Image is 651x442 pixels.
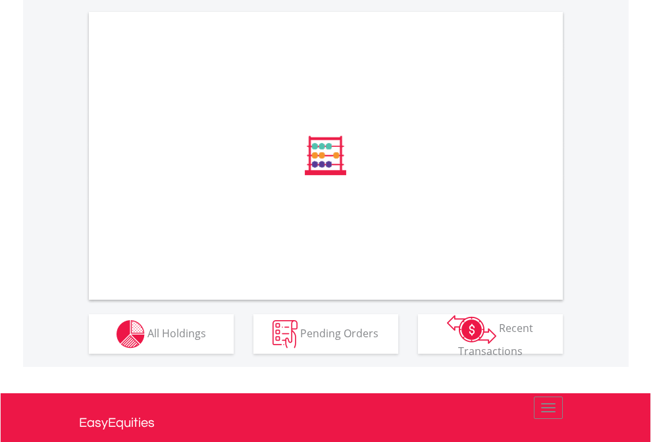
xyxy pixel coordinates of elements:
button: All Holdings [89,314,234,354]
img: holdings-wht.png [117,320,145,348]
span: Pending Orders [300,325,378,340]
img: pending_instructions-wht.png [273,320,298,348]
button: Recent Transactions [418,314,563,354]
img: transactions-zar-wht.png [447,315,496,344]
button: Pending Orders [253,314,398,354]
span: All Holdings [147,325,206,340]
